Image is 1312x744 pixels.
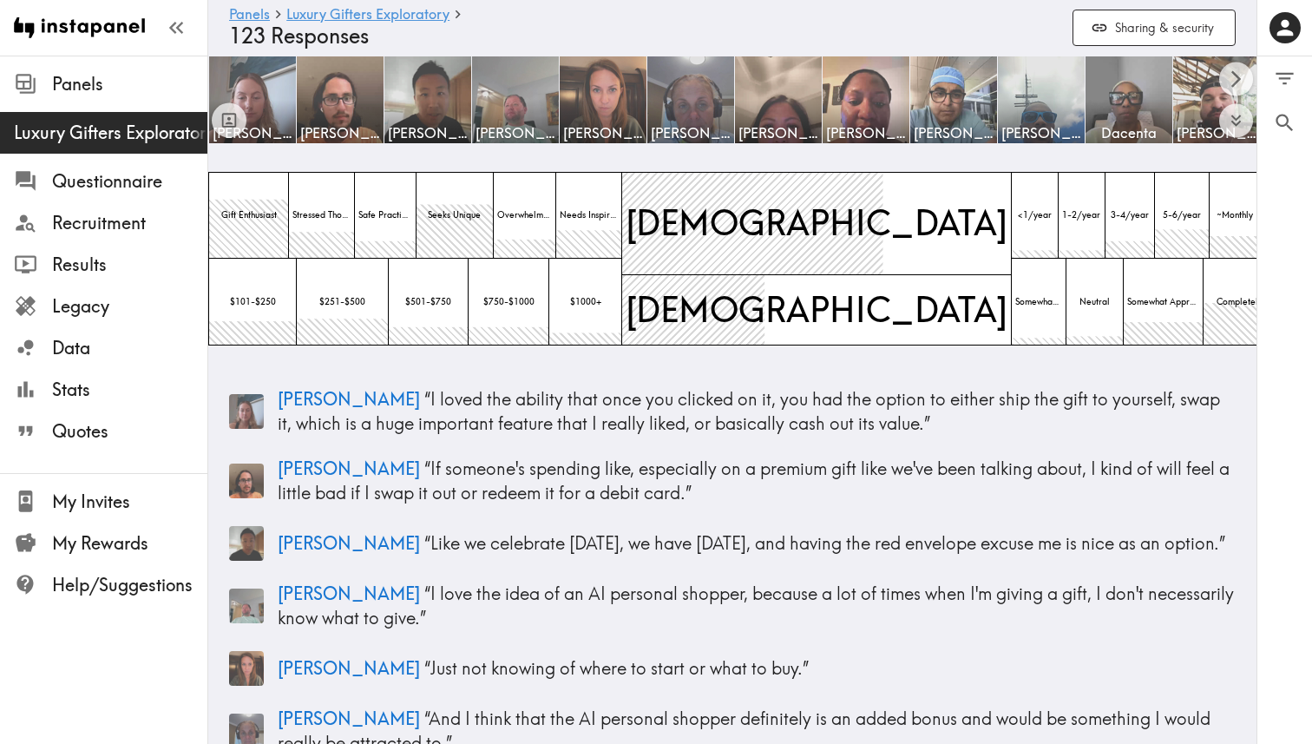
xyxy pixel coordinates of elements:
[229,589,264,623] img: Panelist thumbnail
[229,526,264,561] img: Panelist thumbnail
[52,419,207,444] span: Quotes
[402,293,455,312] span: $501-$750
[651,123,731,142] span: [PERSON_NAME]
[316,293,369,312] span: $251-$500
[52,336,207,360] span: Data
[738,123,818,142] span: [PERSON_NAME]
[278,583,420,604] span: [PERSON_NAME]
[52,573,207,597] span: Help/Suggestions
[278,388,420,410] span: [PERSON_NAME]
[1073,10,1236,47] button: Sharing & security
[52,253,207,277] span: Results
[278,387,1236,436] p: “ I loved the ability that once you clicked on it, you had the option to either ship the gift to ...
[52,72,207,96] span: Panels
[1177,123,1256,142] span: [PERSON_NAME]
[1107,206,1152,225] span: 3-4/year
[1001,123,1081,142] span: [PERSON_NAME]
[229,519,1236,568] a: Panelist thumbnail[PERSON_NAME] “Like we celebrate [DATE], we have [DATE], and having the red env...
[278,532,420,554] span: [PERSON_NAME]
[1273,67,1296,90] span: Filter Responses
[914,123,994,142] span: [PERSON_NAME]
[14,121,207,145] span: Luxury Gifters Exploratory
[229,651,264,686] img: Panelist thumbnail
[52,211,207,235] span: Recruitment
[278,656,1236,681] p: “ Just not knowing of where to start or what to buy. ”
[278,457,1236,505] p: “ If someone's spending like, especially on a premium gift like we've been talking about, I kind ...
[278,582,1236,630] p: “ I love the idea of an AI personal shopper, because a lot of times when I'm giving a gift, I don...
[229,464,264,498] img: Panelist thumbnail
[278,531,1236,556] p: “ Like we celebrate [DATE], we have [DATE], and having the red envelope excuse me is nice as an o...
[560,56,647,144] a: [PERSON_NAME]
[472,56,560,144] a: [PERSON_NAME]
[1059,206,1104,225] span: 1-2/year
[1219,63,1253,96] button: Scroll right
[1089,123,1169,142] span: Dacenta
[300,123,380,142] span: [PERSON_NAME]
[52,531,207,556] span: My Rewards
[218,206,280,225] span: Gift Enthusiast
[52,294,207,319] span: Legacy
[278,458,420,479] span: [PERSON_NAME]
[229,380,1236,443] a: Panelist thumbnail[PERSON_NAME] “I loved the ability that once you clicked on it, you had the opt...
[826,123,906,142] span: [PERSON_NAME]
[388,123,468,142] span: [PERSON_NAME]
[278,708,420,729] span: [PERSON_NAME]
[1124,293,1203,312] span: Somewhat Approp.
[647,56,735,144] a: [PERSON_NAME]
[476,123,555,142] span: [PERSON_NAME]
[567,293,605,312] span: $1000+
[286,7,449,23] a: Luxury Gifters Exploratory
[1213,206,1256,225] span: ~Monthly
[1213,293,1302,312] span: Completely Approp.
[355,206,416,225] span: Safe Practical
[998,56,1086,144] a: [PERSON_NAME]
[289,206,354,225] span: Stressed Thoughtful
[52,378,207,402] span: Stats
[212,102,246,137] button: Toggle between responses and questions
[910,56,998,144] a: [PERSON_NAME]
[1159,206,1204,225] span: 5-6/year
[278,657,420,679] span: [PERSON_NAME]
[1012,293,1066,312] span: Somewhat Inapprop.
[622,196,1011,251] span: [DEMOGRAPHIC_DATA]
[229,7,270,23] a: Panels
[480,293,538,312] span: $750-$1000
[229,450,1236,512] a: Panelist thumbnail[PERSON_NAME] “If someone's spending like, especially on a premium gift like we...
[1086,56,1173,144] a: Dacenta
[622,283,1011,338] span: [DEMOGRAPHIC_DATA]
[1273,111,1296,135] span: Search
[735,56,823,144] a: [PERSON_NAME]
[563,123,643,142] span: [PERSON_NAME]
[823,56,910,144] a: [PERSON_NAME]
[424,206,484,225] span: Seeks Unique
[556,206,621,225] span: Needs Inspiration
[1219,104,1253,138] button: Expand to show all items
[52,169,207,194] span: Questionnaire
[52,490,207,514] span: My Invites
[229,394,264,429] img: Panelist thumbnail
[384,56,472,144] a: [PERSON_NAME]
[1076,293,1113,312] span: Neutral
[297,56,384,144] a: [PERSON_NAME]
[1173,56,1261,144] a: [PERSON_NAME]
[226,293,279,312] span: $101-$250
[229,575,1236,637] a: Panelist thumbnail[PERSON_NAME] “I love the idea of an AI personal shopper, because a lot of time...
[208,56,297,144] a: [PERSON_NAME]
[494,206,555,225] span: Overwhelmed
[1014,206,1055,225] span: <1/year
[213,123,292,142] span: [PERSON_NAME]
[229,23,369,49] span: 123 Responses
[1257,101,1312,145] button: Search
[229,644,1236,693] a: Panelist thumbnail[PERSON_NAME] “Just not knowing of where to start or what to buy.”
[1257,56,1312,101] button: Filter Responses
